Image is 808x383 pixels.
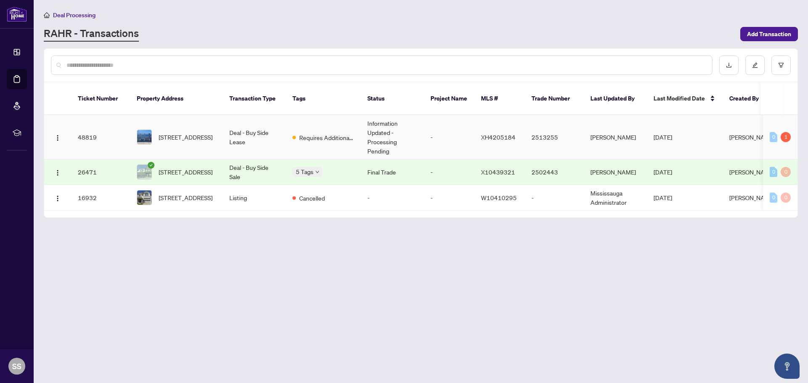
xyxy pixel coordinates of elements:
[424,185,474,211] td: -
[740,27,798,41] button: Add Transaction
[729,133,775,141] span: [PERSON_NAME]
[361,159,424,185] td: Final Trade
[481,168,515,176] span: X10439321
[654,133,672,141] span: [DATE]
[525,115,584,159] td: 2513255
[781,132,791,142] div: 1
[723,82,773,115] th: Created By
[770,193,777,203] div: 0
[774,354,800,379] button: Open asap
[525,159,584,185] td: 2502443
[770,132,777,142] div: 0
[223,115,286,159] td: Deal - Buy Side Lease
[159,132,213,142] span: [STREET_ADDRESS]
[719,55,739,75] button: download
[130,82,223,115] th: Property Address
[54,169,61,176] img: Logo
[12,360,21,372] span: SS
[159,193,213,202] span: [STREET_ADDRESS]
[148,162,154,169] span: check-circle
[223,159,286,185] td: Deal - Buy Side Sale
[71,115,130,159] td: 48819
[726,62,732,68] span: download
[159,167,213,177] span: [STREET_ADDRESS]
[51,191,64,204] button: Logo
[474,82,525,115] th: MLS #
[778,62,784,68] span: filter
[71,82,130,115] th: Ticket Number
[654,194,672,201] span: [DATE]
[525,82,584,115] th: Trade Number
[781,167,791,177] div: 0
[286,82,361,115] th: Tags
[51,130,64,144] button: Logo
[525,185,584,211] td: -
[299,133,354,142] span: Requires Additional Docs
[647,82,723,115] th: Last Modified Date
[361,115,424,159] td: Information Updated - Processing Pending
[223,82,286,115] th: Transaction Type
[584,115,647,159] td: [PERSON_NAME]
[424,115,474,159] td: -
[223,185,286,211] td: Listing
[770,167,777,177] div: 0
[745,55,765,75] button: edit
[424,159,474,185] td: -
[44,12,50,18] span: home
[137,165,151,179] img: thumbnail-img
[747,27,791,41] span: Add Transaction
[7,6,27,22] img: logo
[361,82,424,115] th: Status
[481,194,517,201] span: W10410295
[54,195,61,202] img: Logo
[654,94,705,103] span: Last Modified Date
[729,194,775,201] span: [PERSON_NAME]
[51,165,64,179] button: Logo
[299,193,325,203] span: Cancelled
[361,185,424,211] td: -
[654,168,672,176] span: [DATE]
[771,55,791,75] button: filter
[44,26,139,42] a: RAHR - Transactions
[752,62,758,68] span: edit
[584,82,647,115] th: Last Updated By
[424,82,474,115] th: Project Name
[54,135,61,141] img: Logo
[781,193,791,203] div: 0
[71,159,130,185] td: 26471
[584,185,647,211] td: Mississauga Administrator
[481,133,516,141] span: XH4205184
[137,190,151,205] img: thumbnail-img
[53,11,96,19] span: Deal Processing
[296,167,314,177] span: 5 Tags
[137,130,151,144] img: thumbnail-img
[315,170,319,174] span: down
[584,159,647,185] td: [PERSON_NAME]
[71,185,130,211] td: 16932
[729,168,775,176] span: [PERSON_NAME]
